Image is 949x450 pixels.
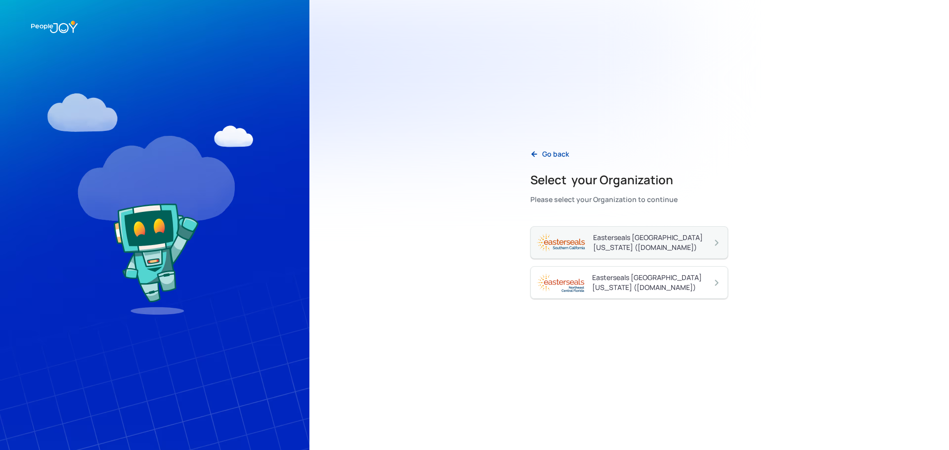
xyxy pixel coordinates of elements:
[530,266,728,299] a: Easterseals [GEOGRAPHIC_DATA][US_STATE] ([DOMAIN_NAME])
[530,193,678,206] div: Please select your Organization to continue
[530,172,678,188] h2: Select your Organization
[542,149,569,159] div: Go back
[522,144,577,164] a: Go back
[530,226,728,259] a: Easterseals [GEOGRAPHIC_DATA][US_STATE] ([DOMAIN_NAME])
[592,273,712,292] div: Easterseals [GEOGRAPHIC_DATA][US_STATE] ([DOMAIN_NAME])
[593,233,712,252] div: Easterseals [GEOGRAPHIC_DATA][US_STATE] ([DOMAIN_NAME])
